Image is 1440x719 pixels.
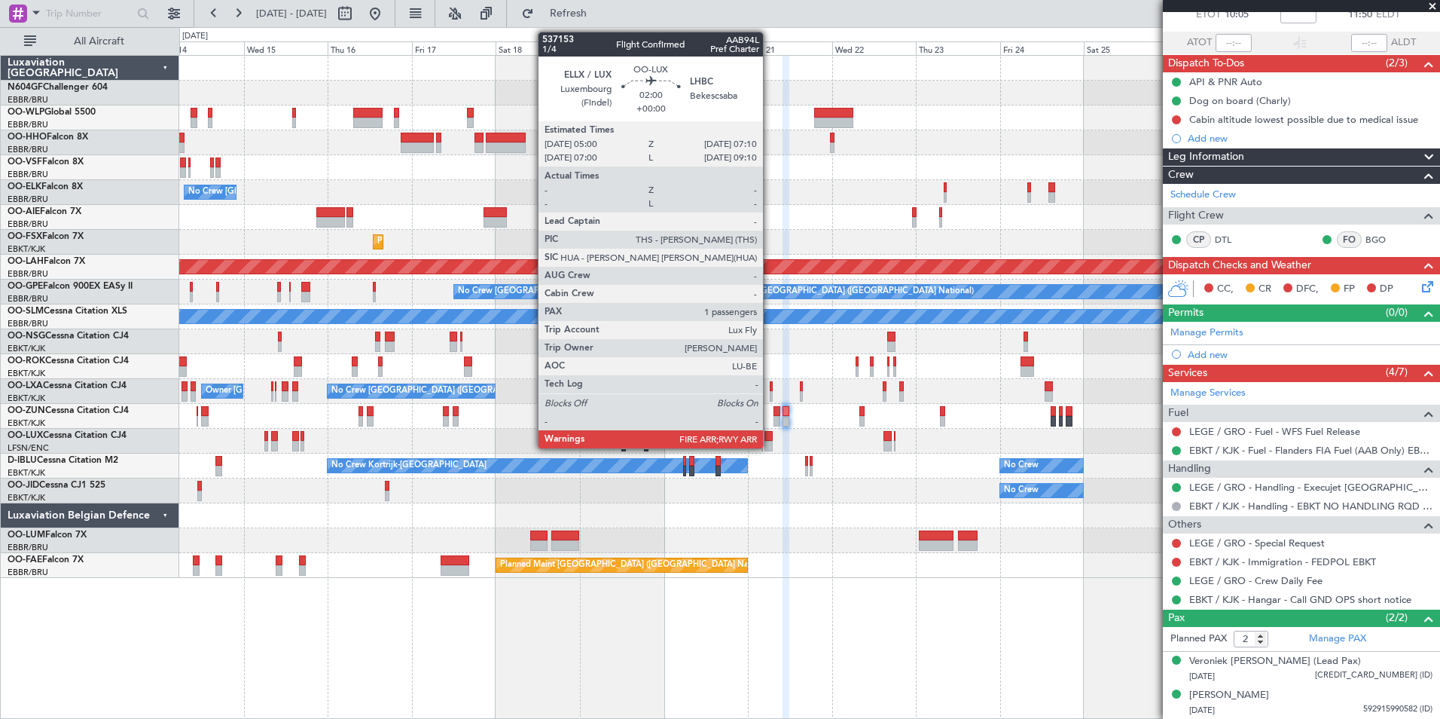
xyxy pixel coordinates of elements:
a: EBKT/KJK [8,467,45,479]
span: Handling [1168,460,1211,478]
span: OO-LUX [8,431,43,440]
span: ATOT [1187,35,1212,50]
a: EBBR/BRU [8,293,48,304]
span: DP [1380,282,1393,297]
a: D-IBLUCessna Citation M2 [8,456,118,465]
a: EBBR/BRU [8,194,48,205]
a: EBBR/BRU [8,268,48,280]
a: EBBR/BRU [8,318,48,329]
span: OO-GPE [8,282,43,291]
div: No Crew [1004,479,1039,502]
span: FP [1344,282,1355,297]
span: OO-ELK [8,182,41,191]
a: EBKT / KJK - Fuel - Flanders FIA Fuel (AAB Only) EBKT / KJK [1189,444,1432,457]
span: [DATE] - [DATE] [256,7,327,20]
div: Owner [GEOGRAPHIC_DATA]-[GEOGRAPHIC_DATA] [206,380,409,402]
span: 592915990582 (ID) [1363,703,1432,716]
div: Planned Maint [GEOGRAPHIC_DATA] ([GEOGRAPHIC_DATA] National) [500,554,773,577]
a: OO-LXACessna Citation CJ4 [8,381,127,390]
span: OO-SLM [8,307,44,316]
div: Wed 15 [244,41,328,55]
span: 11:50 [1348,8,1372,23]
div: No Crew [GEOGRAPHIC_DATA] ([GEOGRAPHIC_DATA] National) [722,280,974,303]
span: (4/7) [1386,364,1408,380]
span: 10:05 [1225,8,1249,23]
a: OO-SLMCessna Citation XLS [8,307,127,316]
span: OO-ROK [8,356,45,366]
a: EBBR/BRU [8,567,48,578]
span: Pax [1168,610,1185,627]
a: LEGE / GRO - Special Request [1189,537,1325,549]
a: OO-GPEFalcon 900EX EASy II [8,282,133,291]
span: DFC, [1296,282,1319,297]
a: EBKT / KJK - Immigration - FEDPOL EBKT [1189,555,1376,568]
span: [DATE] [1189,671,1215,682]
a: EBBR/BRU [8,219,48,230]
a: OO-NSGCessna Citation CJ4 [8,332,129,341]
span: Others [1168,516,1201,534]
a: OO-LAHFalcon 7X [8,257,85,266]
span: OO-JID [8,481,39,490]
span: OO-HHO [8,133,47,142]
span: Dispatch Checks and Weather [1168,257,1311,274]
a: EBKT/KJK [8,492,45,503]
span: (2/2) [1386,610,1408,626]
div: No Crew [1004,454,1039,477]
div: Thu 23 [916,41,1000,55]
a: EBKT/KJK [8,418,45,429]
span: ETOT [1196,8,1221,23]
span: Leg Information [1168,148,1244,166]
a: LEGE / GRO - Crew Daily Fee [1189,574,1323,587]
div: [DATE] [182,30,208,43]
span: OO-LXA [8,381,43,390]
div: Fri 17 [412,41,496,55]
a: EBKT / KJK - Handling - EBKT NO HANDLING RQD FOR CJ [1189,500,1432,512]
div: No Crew [GEOGRAPHIC_DATA] ([GEOGRAPHIC_DATA] National) [331,380,584,402]
a: LFSN/ENC [8,442,49,454]
span: OO-FSX [8,232,42,241]
a: Manage Services [1170,386,1246,401]
div: Dog on board (Charly) [1189,94,1291,107]
div: Mon 20 [664,41,749,55]
span: Crew [1168,167,1194,184]
div: Planned Maint Kortrijk-[GEOGRAPHIC_DATA] [377,231,553,253]
a: OO-ELKFalcon 8X [8,182,83,191]
span: OO-LAH [8,257,44,266]
div: Tue 21 [748,41,832,55]
a: DTL [1215,233,1249,246]
span: [DATE] [1189,705,1215,716]
a: EBKT/KJK [8,243,45,255]
a: OO-VSFFalcon 8X [8,158,84,167]
span: (2/3) [1386,55,1408,71]
div: Sat 25 [1084,41,1168,55]
label: Planned PAX [1170,632,1227,647]
div: Thu 16 [328,41,412,55]
span: N604GF [8,83,43,92]
span: (0/0) [1386,304,1408,320]
span: OO-WLP [8,108,44,117]
span: OO-VSF [8,158,42,167]
div: [PERSON_NAME] [1189,688,1269,703]
div: No Crew [GEOGRAPHIC_DATA] ([GEOGRAPHIC_DATA] National) [188,181,441,203]
a: EBKT / KJK - Hangar - Call GND OPS short notice [1189,593,1411,606]
div: Tue 14 [160,41,244,55]
a: LEGE / GRO - Fuel - WFS Fuel Release [1189,425,1360,438]
span: CR [1258,282,1271,297]
div: Add new [1188,348,1432,361]
div: Cabin altitude lowest possible due to medical issue [1189,113,1418,126]
div: Add new [1188,132,1432,145]
div: No Crew Kortrijk-[GEOGRAPHIC_DATA] [331,454,487,477]
span: OO-LUM [8,531,45,540]
a: EBKT/KJK [8,368,45,379]
a: OO-AIEFalcon 7X [8,207,81,216]
a: EBKT/KJK [8,343,45,354]
a: BGO [1365,233,1399,246]
div: Veroniek [PERSON_NAME] (Lead Pax) [1189,654,1361,669]
a: OO-LUMFalcon 7X [8,531,87,540]
div: API & PNR Auto [1189,75,1262,88]
a: OO-ZUNCessna Citation CJ4 [8,406,129,415]
span: All Aircraft [39,36,159,47]
button: Refresh [514,2,605,26]
div: Sat 18 [496,41,580,55]
a: OO-LUXCessna Citation CJ4 [8,431,127,440]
